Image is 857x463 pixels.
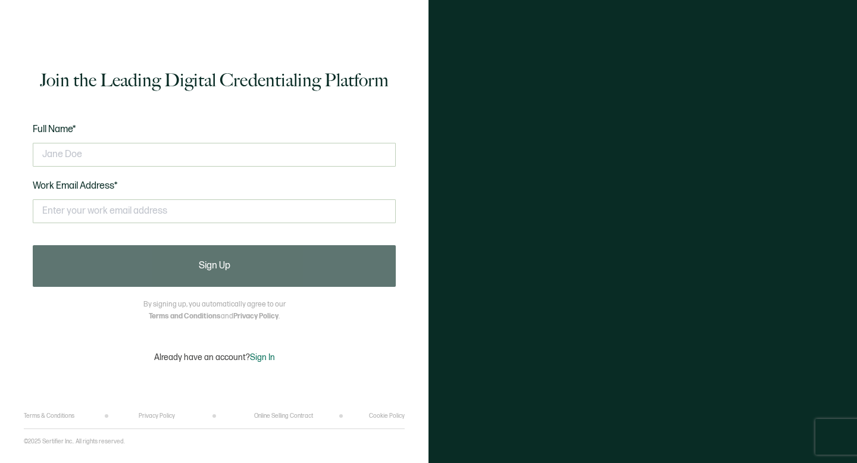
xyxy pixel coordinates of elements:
[24,412,74,420] a: Terms & Conditions
[40,68,389,92] h1: Join the Leading Digital Credentialing Platform
[139,412,175,420] a: Privacy Policy
[199,261,230,271] span: Sign Up
[33,199,396,223] input: Enter your work email address
[369,412,405,420] a: Cookie Policy
[33,180,118,192] span: Work Email Address*
[254,412,313,420] a: Online Selling Contract
[143,299,286,323] p: By signing up, you automatically agree to our and .
[33,245,396,287] button: Sign Up
[33,124,76,135] span: Full Name*
[24,438,125,445] p: ©2025 Sertifier Inc.. All rights reserved.
[154,352,275,362] p: Already have an account?
[33,143,396,167] input: Jane Doe
[250,352,275,362] span: Sign In
[149,312,221,321] a: Terms and Conditions
[233,312,279,321] a: Privacy Policy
